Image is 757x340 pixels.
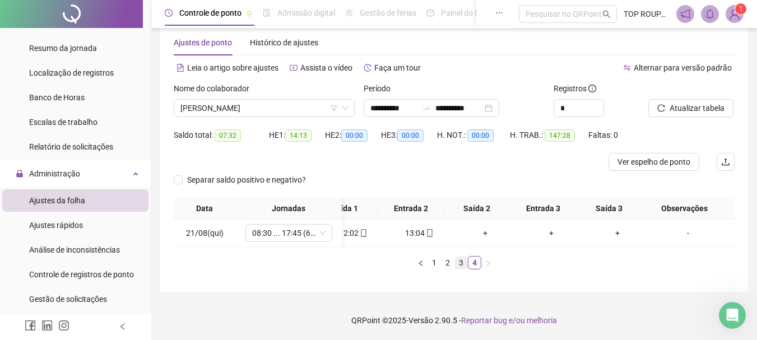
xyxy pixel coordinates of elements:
[119,323,127,330] span: left
[397,129,424,142] span: 00:00
[325,129,381,142] div: HE 2:
[624,8,670,20] span: TOP ROUPAS 12 LTDA
[174,198,235,220] th: Data
[381,129,437,142] div: HE 3:
[277,8,335,17] span: Admissão digital
[588,131,618,139] span: Faltas: 0
[648,99,733,117] button: Atualizar tabela
[428,256,441,269] li: 1
[623,64,631,72] span: swap
[312,198,378,220] th: Saída 1
[680,9,690,19] span: notification
[364,64,371,72] span: history
[29,196,85,205] span: Ajustes da folha
[269,129,325,142] div: HE 1:
[510,198,576,220] th: Entrada 3
[455,257,467,269] a: 3
[609,153,699,171] button: Ver espelho de ponto
[426,9,434,17] span: dashboard
[468,256,481,269] li: 4
[602,10,611,18] span: search
[331,105,337,111] span: filter
[705,9,715,19] span: bell
[58,320,69,331] span: instagram
[468,257,481,269] a: 4
[437,129,510,142] div: H. NOT.:
[634,63,732,72] span: Alternar para versão padrão
[29,169,80,178] span: Administração
[246,10,253,17] span: pushpin
[545,129,575,142] span: 147:28
[345,9,353,17] span: sun
[174,36,232,49] div: Ajustes de ponto
[642,198,726,220] th: Observações
[319,230,326,236] span: down
[359,229,368,237] span: mobile
[177,64,184,72] span: file-text
[422,104,431,113] span: to
[655,227,721,239] div: -
[180,100,348,117] span: CAROLINA GOMES TRINDADE
[29,118,97,127] span: Escalas de trabalho
[576,198,642,220] th: Saída 3
[523,227,580,239] div: +
[374,63,421,72] span: Faça um tour
[510,129,588,142] div: H. TRAB.:
[165,9,173,17] span: clock-circle
[29,245,120,254] span: Análise de inconsistências
[739,5,743,13] span: 1
[441,8,485,17] span: Painel do DP
[414,256,428,269] li: Página anterior
[481,256,495,269] li: Próxima página
[467,129,494,142] span: 00:00
[442,257,454,269] a: 2
[408,316,433,325] span: Versão
[174,129,269,142] div: Saldo total:
[378,198,444,220] th: Entrada 2
[29,295,107,304] span: Gestão de solicitações
[495,9,503,17] span: ellipsis
[481,256,495,269] button: right
[29,93,85,102] span: Banco de Horas
[187,63,278,72] span: Leia o artigo sobre ajustes
[726,6,743,22] img: 17852
[454,256,468,269] li: 3
[290,64,298,72] span: youtube
[215,129,241,142] span: 07:32
[391,227,448,239] div: 13:04
[441,256,454,269] li: 2
[183,174,310,186] span: Separar saldo positivo e negativo?
[179,8,242,17] span: Controle de ponto
[341,129,368,142] span: 00:00
[41,320,53,331] span: linkedin
[422,104,431,113] span: swap-right
[588,85,596,92] span: info-circle
[364,82,398,95] label: Período
[444,198,510,220] th: Saída 2
[461,316,557,325] span: Reportar bug e/ou melhoria
[735,3,746,15] sup: Atualize o seu contato no menu Meus Dados
[670,102,725,114] span: Atualizar tabela
[425,229,434,237] span: mobile
[428,257,440,269] a: 1
[657,104,665,112] span: reload
[235,198,342,220] th: Jornadas
[719,302,746,329] iframe: Intercom live chat
[617,156,690,168] span: Ver espelho de ponto
[252,225,326,241] span: 08:30 ... 17:45 (6 HORAS)
[174,82,257,95] label: Nome do colaborador
[721,157,730,166] span: upload
[29,44,97,53] span: Resumo da jornada
[16,170,24,178] span: lock
[263,9,271,17] span: file-done
[250,36,318,49] div: Histórico de ajustes
[647,202,722,215] span: Observações
[29,270,134,279] span: Controle de registros de ponto
[324,227,382,239] div: 12:02
[414,256,428,269] button: left
[589,227,646,239] div: +
[554,82,596,95] span: Registros
[417,260,424,267] span: left
[29,68,114,77] span: Localização de registros
[186,229,224,237] span: 21/08(qui)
